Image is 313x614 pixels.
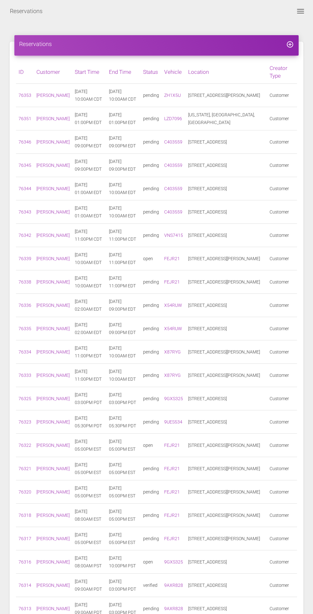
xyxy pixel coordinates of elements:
td: pending [141,200,162,224]
td: [DATE] 03:00PM PDT [106,574,141,597]
td: pending [141,84,162,107]
a: 76316 [19,559,31,564]
td: [DATE] 05:00PM EST [106,480,141,504]
td: pending [141,107,162,130]
td: Customer [267,107,297,130]
td: [DATE] 11:00PM CDT [106,224,141,247]
td: [DATE] 10:00PM PST [106,550,141,574]
td: Customer [267,527,297,550]
td: [STREET_ADDRESS] [186,550,267,574]
td: pending [141,504,162,527]
td: [DATE] 11:00PM CDT [72,224,106,247]
td: [STREET_ADDRESS][PERSON_NAME] [186,270,267,294]
td: [DATE] 01:00AM EDT [72,177,106,200]
td: pending [141,410,162,434]
a: [PERSON_NAME] [36,373,70,378]
a: 76322 [19,443,31,448]
td: [DATE] 11:00PM EDT [106,270,141,294]
td: [DATE] 11:00PM EDT [72,340,106,364]
a: 76313 [19,606,31,611]
a: 76342 [19,233,31,238]
th: End Time [106,60,141,84]
td: Customer [267,224,297,247]
a: [PERSON_NAME] [36,93,70,98]
a: FEJR21 [164,279,180,284]
a: [PERSON_NAME] [36,513,70,518]
a: [PERSON_NAME] [36,489,70,494]
td: Customer [267,387,297,410]
td: [STREET_ADDRESS][PERSON_NAME] [186,457,267,480]
th: Status [141,60,162,84]
a: 76335 [19,326,31,331]
a: 9GXS325 [164,559,183,564]
td: Customer [267,270,297,294]
td: Customer [267,574,297,597]
td: [DATE] 03:00PM PDT [72,387,106,410]
td: Customer [267,130,297,154]
td: pending [141,177,162,200]
td: pending [141,340,162,364]
th: Customer [34,60,72,84]
td: Customer [267,550,297,574]
td: [DATE] 10:00AM EDT [106,200,141,224]
td: Customer [267,154,297,177]
td: [DATE] 09:00PM EDT [106,154,141,177]
a: 76353 [19,93,31,98]
a: 76351 [19,116,31,121]
a: 76317 [19,536,31,541]
td: Customer [267,294,297,317]
td: [DATE] 05:00PM EST [72,527,106,550]
th: ID [16,60,34,84]
td: [STREET_ADDRESS] [186,130,267,154]
a: 76336 [19,303,31,308]
td: Customer [267,504,297,527]
th: Start Time [72,60,106,84]
td: [DATE] 02:00AM EDT [72,294,106,317]
a: 76314 [19,583,31,588]
a: 76343 [19,209,31,214]
a: 9UES534 [164,419,182,424]
td: Customer [267,457,297,480]
a: [PERSON_NAME] [36,536,70,541]
td: [DATE] 05:00PM EST [106,504,141,527]
th: Creator Type [267,60,297,84]
td: [DATE] 05:00PM EST [72,457,106,480]
a: [PERSON_NAME] [36,419,70,424]
a: C403559 [164,139,182,144]
td: [DATE] 09:00PM EDT [106,130,141,154]
a: X54RUW [164,326,182,331]
a: 76318 [19,513,31,518]
a: [PERSON_NAME] [36,606,70,611]
td: [DATE] 05:00PM EST [72,434,106,457]
a: [PERSON_NAME] [36,163,70,168]
td: [DATE] 09:00PM EDT [72,130,106,154]
td: Customer [267,84,297,107]
td: [STREET_ADDRESS] [186,387,267,410]
a: [PERSON_NAME] [36,559,70,564]
td: [DATE] 05:00PM EST [106,527,141,550]
td: [DATE] 10:00AM EDT [106,177,141,200]
td: Customer [267,364,297,387]
td: open [141,550,162,574]
td: pending [141,387,162,410]
a: FEJR21 [164,489,180,494]
a: X54RUW [164,303,182,308]
a: FEJR21 [164,443,180,448]
td: [DATE] 09:00PM EDT [72,154,106,177]
a: X87RYG [164,373,181,378]
a: 76346 [19,139,31,144]
a: 9AXR828 [164,606,183,611]
a: LZD7096 [164,116,182,121]
td: [STREET_ADDRESS][PERSON_NAME] [186,527,267,550]
td: [DATE] 10:00AM CDT [72,84,106,107]
td: [STREET_ADDRESS][PERSON_NAME] [186,247,267,270]
td: [DATE] 11:00PM EDT [72,364,106,387]
a: 76333 [19,373,31,378]
td: Customer [267,247,297,270]
td: open [141,247,162,270]
a: [PERSON_NAME] [36,303,70,308]
td: [STREET_ADDRESS] [186,200,267,224]
a: [PERSON_NAME] [36,583,70,588]
td: [DATE] 10:00AM EDT [72,247,106,270]
td: [STREET_ADDRESS][PERSON_NAME] [186,480,267,504]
